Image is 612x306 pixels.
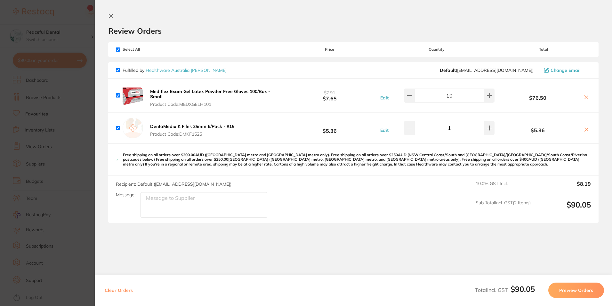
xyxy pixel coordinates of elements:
[378,95,391,101] button: Edit
[103,283,135,298] button: Clear Orders
[282,122,377,134] b: $5.36
[476,200,531,218] span: Sub Total Incl. GST ( 2 Items)
[150,132,234,137] span: Product Code: DMKF1525
[324,90,335,96] span: $7.91
[542,67,591,73] button: Change Email
[378,127,391,133] button: Edit
[150,123,234,129] b: DentaMedix K Files 25mm 6/Pack - #15
[476,181,531,195] span: 10.0 % GST Incl.
[146,67,227,73] a: Healthware Australia [PERSON_NAME]
[536,200,591,218] output: $90.05
[475,287,535,293] span: Total Incl. GST
[496,95,579,101] b: $76.50
[108,26,599,36] h2: Review Orders
[123,153,591,166] p: Free shipping on all orders over $200.00AUD ([GEOGRAPHIC_DATA] metro and [GEOGRAPHIC_DATA] metro ...
[150,102,280,107] span: Product Code: MEDXGELH101
[440,68,534,73] span: info@healthwareaustralia.com.au
[123,68,227,73] p: Fulfilled by
[123,118,143,138] img: empty.jpg
[377,47,496,52] span: Quantity
[282,89,377,101] b: $7.65
[551,68,581,73] span: Change Email
[116,47,180,52] span: Select All
[148,89,282,107] button: Mediflex Exam Gel Latex Powder Free Gloves 100/Box - Small Product Code:MEDXGELH101
[536,181,591,195] output: $8.19
[496,127,579,133] b: $5.36
[282,47,377,52] span: Price
[123,86,143,106] img: aTBuMzljbA
[440,67,456,73] b: Default
[150,89,270,99] b: Mediflex Exam Gel Latex Powder Free Gloves 100/Box - Small
[548,283,604,298] button: Preview Orders
[116,192,135,198] label: Message:
[116,181,231,187] span: Recipient: Default ( [EMAIL_ADDRESS][DOMAIN_NAME] )
[496,47,591,52] span: Total
[511,284,535,294] b: $90.05
[148,123,236,137] button: DentaMedix K Files 25mm 6/Pack - #15 Product Code:DMKF1525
